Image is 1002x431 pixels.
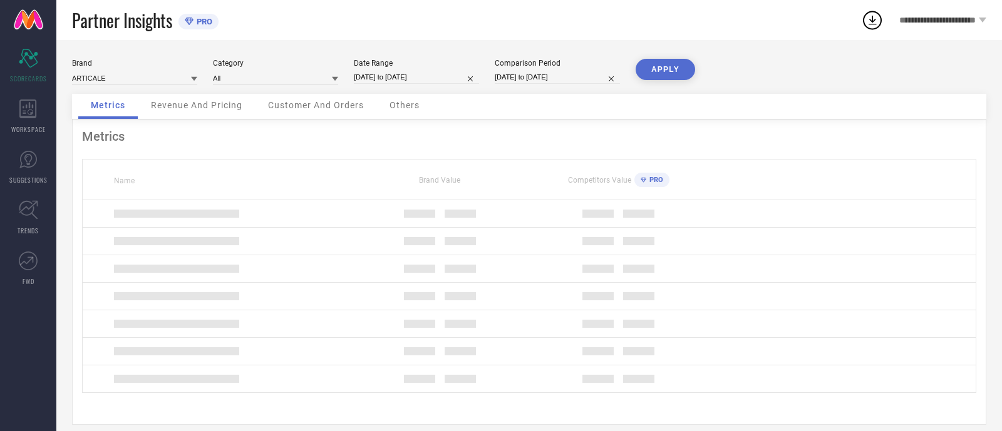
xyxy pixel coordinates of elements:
div: Category [213,59,338,68]
button: APPLY [636,59,695,80]
span: Others [390,100,420,110]
span: Partner Insights [72,8,172,33]
span: WORKSPACE [11,124,46,134]
span: FWD [23,276,34,286]
span: TRENDS [18,226,39,235]
input: Select date range [354,71,479,84]
span: Customer And Orders [268,100,364,110]
span: PRO [646,176,663,184]
span: Brand Value [419,176,460,185]
span: Revenue And Pricing [151,100,242,110]
span: PRO [194,17,212,26]
div: Date Range [354,59,479,68]
input: Select comparison period [495,71,620,84]
div: Metrics [82,129,976,144]
div: Open download list [861,9,884,31]
span: Competitors Value [568,176,631,185]
div: Brand [72,59,197,68]
div: Comparison Period [495,59,620,68]
span: Metrics [91,100,125,110]
span: SUGGESTIONS [9,175,48,185]
span: SCORECARDS [10,74,47,83]
span: Name [114,176,135,185]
